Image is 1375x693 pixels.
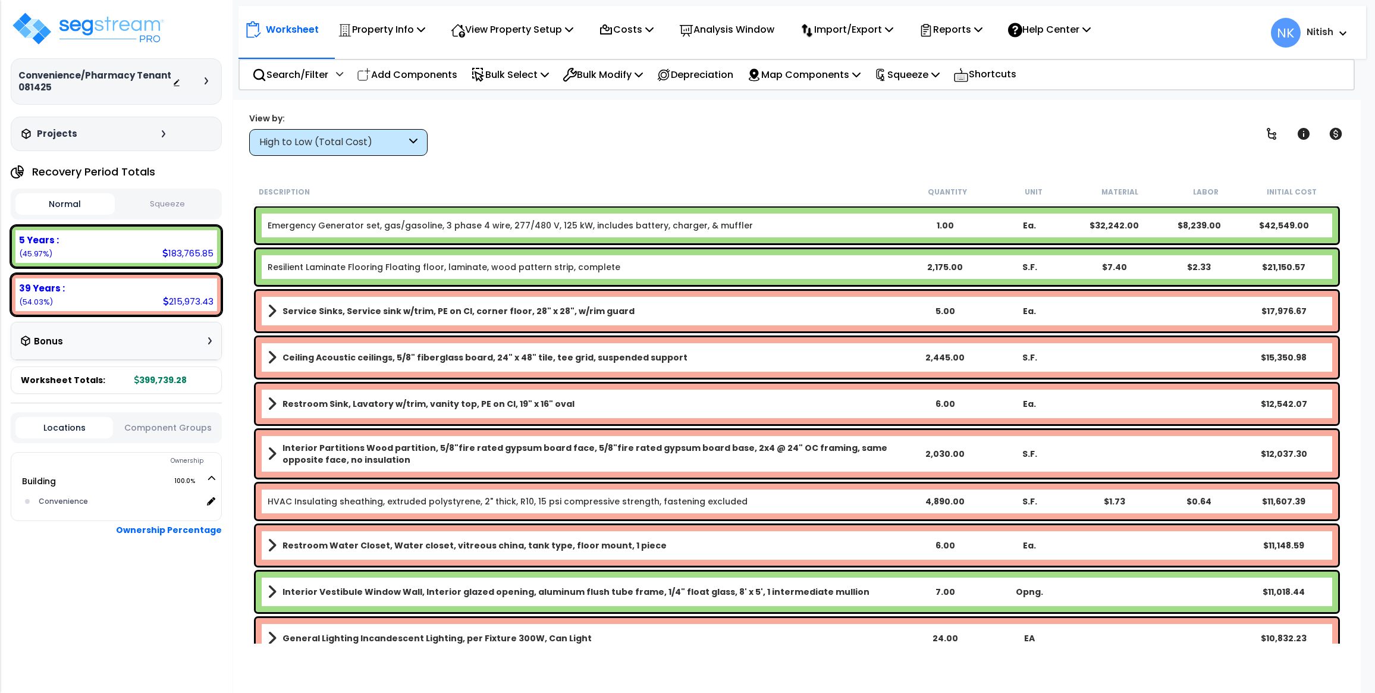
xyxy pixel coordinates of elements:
div: S.F. [987,496,1072,507]
div: $17,976.67 [1241,305,1326,317]
div: $12,542.07 [1241,398,1326,410]
b: General Lighting Incandescent Lighting, per Fixture 300W, Can Light [282,632,592,644]
div: 1.00 [903,219,987,231]
span: Worksheet Totals: [21,374,105,386]
a: Building 100.0% [22,475,56,487]
b: Service Sinks, Service sink w/trim, PE on CI, corner floor, 28" x 28", w/rim guard [282,305,635,317]
a: Assembly Title [268,303,903,319]
div: 6.00 [903,540,987,551]
p: Help Center [1008,21,1091,37]
div: $11,148.59 [1241,540,1326,551]
h4: Recovery Period Totals [32,166,155,178]
div: $21,150.57 [1241,261,1326,273]
div: EA [987,632,1072,644]
a: Assembly Title [268,442,903,466]
img: logo_pro_r.png [11,11,165,46]
div: 5.00 [903,305,987,317]
a: Assembly Title [268,584,903,600]
small: Labor [1193,187,1219,197]
div: S.F. [987,352,1072,363]
h3: Projects [37,128,77,140]
p: Costs [599,21,654,37]
div: Convenience [36,494,202,509]
div: Ea. [987,305,1072,317]
b: Ceiling Acoustic ceilings, 5/8" fiberglass board, 24" x 48" tile, tee grid, suspended support [282,352,687,363]
div: 24.00 [903,632,987,644]
span: NK [1271,18,1301,48]
b: Interior Vestibule Window Wall, Interior glazed opening, aluminum flush tube frame, 1/4" float gl... [282,586,869,598]
div: $42,549.00 [1241,219,1326,231]
small: Description [259,187,310,197]
a: Individual Item [268,496,748,507]
small: Quantity [928,187,967,197]
div: 4,890.00 [903,496,987,507]
div: Depreciation [650,61,740,89]
p: Squeeze [874,67,940,83]
div: 183,765.85 [162,247,214,259]
div: S.F. [987,448,1072,460]
a: Individual Item [268,219,753,231]
div: Shortcuts [947,60,1023,89]
button: Component Groups [119,421,216,434]
a: Assembly Title [268,349,903,366]
a: Assembly Title [268,396,903,412]
p: Shortcuts [953,66,1016,83]
div: Ownership [35,454,221,468]
b: Ownership Percentage [116,524,222,536]
b: Interior Partitions Wood partition, 5/8"fire rated gypsum board face, 5/8"fire rated gypsum board... [282,442,903,466]
p: Map Components [747,67,861,83]
b: 5 Years : [19,234,59,246]
div: Opng. [987,586,1072,598]
div: $15,350.98 [1241,352,1326,363]
small: Material [1101,187,1138,197]
div: 7.00 [903,586,987,598]
p: Search/Filter [252,67,328,83]
button: Normal [15,193,115,215]
div: View by: [249,112,428,124]
button: Squeeze [118,194,217,215]
b: Restroom Sink, Lavatory w/trim, vanity top, PE on CI, 19" x 16" oval [282,398,575,410]
div: $8,239.00 [1157,219,1241,231]
b: Nitish [1307,26,1333,38]
div: 2,175.00 [903,261,987,273]
div: Ea. [987,540,1072,551]
h3: Bonus [34,337,63,347]
p: Bulk Select [471,67,549,83]
p: Reports [919,21,982,37]
div: 215,973.43 [163,295,214,308]
div: $2.33 [1157,261,1241,273]
small: (54.03%) [19,297,53,307]
button: Locations [15,417,113,438]
p: Bulk Modify [563,67,643,83]
p: Property Info [338,21,425,37]
div: $0.64 [1157,496,1241,507]
b: 39 Years : [19,282,65,294]
div: Ea. [987,398,1072,410]
p: Worksheet [266,21,319,37]
small: (45.97%) [19,249,52,259]
div: 2,445.00 [903,352,987,363]
div: $32,242.00 [1072,219,1156,231]
p: Import/Export [800,21,893,37]
a: Assembly Title [268,537,903,554]
p: View Property Setup [451,21,573,37]
div: 6.00 [903,398,987,410]
b: Restroom Water Closet, Water closet, vitreous china, tank type, floor mount, 1 piece [282,540,667,551]
div: $11,607.39 [1241,496,1326,507]
div: $1.73 [1072,496,1156,507]
a: Assembly Title [268,630,903,647]
div: $12,037.30 [1241,448,1326,460]
p: Depreciation [657,67,733,83]
div: S.F. [987,261,1072,273]
h3: Convenience/Pharmacy Tenant 081425 [18,70,172,93]
span: 100.0% [174,474,206,488]
div: High to Low (Total Cost) [259,136,406,149]
small: Initial Cost [1267,187,1317,197]
b: 399,739.28 [134,374,187,386]
div: $10,832.23 [1241,632,1326,644]
div: 2,030.00 [903,448,987,460]
div: Add Components [350,61,464,89]
a: Individual Item [268,261,620,273]
p: Analysis Window [679,21,774,37]
div: $11,018.44 [1241,586,1326,598]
